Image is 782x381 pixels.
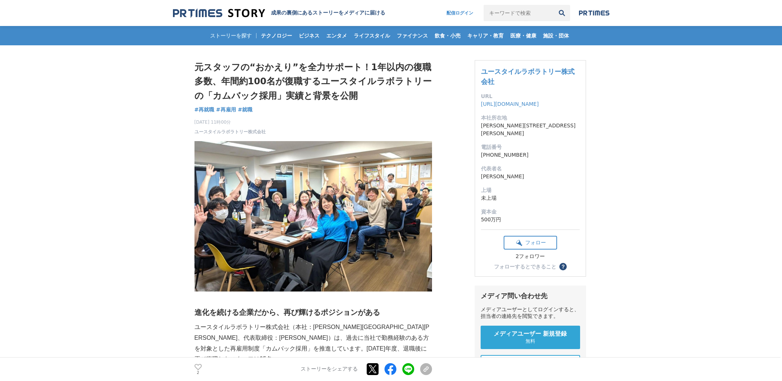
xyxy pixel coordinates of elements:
[296,26,323,45] a: ビジネス
[560,264,566,269] span: ？
[526,338,535,345] span: 無料
[481,216,580,224] dd: 500万円
[481,173,580,180] dd: [PERSON_NAME]
[173,8,265,18] img: 成果の裏側にあるストーリーをメディアに届ける
[494,264,556,269] div: フォローするとできること
[481,68,575,85] a: ユースタイルラボラトリー株式会社
[296,32,323,39] span: ビジネス
[481,292,580,300] div: メディア問い合わせ先
[258,26,295,45] a: テクノロジー
[481,208,580,216] dt: 資本金
[394,32,431,39] span: ファイナンス
[464,26,507,45] a: キャリア・教育
[194,306,432,318] h2: 進化を続ける企業だから、再び輝けるポジションがある
[238,106,253,114] a: #就職
[173,8,385,18] a: 成果の裏側にあるストーリーをメディアに届ける 成果の裏側にあるストーリーをメディアに届ける
[481,122,580,137] dd: [PERSON_NAME][STREET_ADDRESS][PERSON_NAME]
[238,106,253,113] span: #就職
[271,10,385,16] h2: 成果の裏側にあるストーリーをメディアに届ける
[481,306,580,320] div: メディアユーザーとしてログインすると、担当者の連絡先を閲覧できます。
[194,106,215,114] a: #再就職
[194,119,266,126] span: [DATE] 11時00分
[481,165,580,173] dt: 代表者名
[481,194,580,202] dd: 未上場
[439,5,481,21] a: 配信ログイン
[194,106,215,113] span: #再就職
[258,32,295,39] span: テクノロジー
[481,143,580,151] dt: 電話番号
[194,371,202,375] p: 2
[484,5,554,21] input: キーワードで検索
[481,92,580,100] dt: URL
[554,5,570,21] button: 検索
[504,236,557,250] button: フォロー
[507,32,539,39] span: 医療・健康
[579,10,609,16] img: prtimes
[432,26,464,45] a: 飲食・小売
[494,330,567,338] span: メディアユーザー 新規登録
[481,114,580,122] dt: 本社所在地
[464,32,507,39] span: キャリア・教育
[559,263,567,270] button: ？
[504,253,557,260] div: 2フォロワー
[216,106,236,114] a: #再雇用
[481,101,539,107] a: [URL][DOMAIN_NAME]
[481,355,580,380] a: メディアユーザー ログイン 既に登録済みの方はこちら
[351,26,393,45] a: ライフスタイル
[351,32,393,39] span: ライフスタイル
[481,326,580,349] a: メディアユーザー 新規登録 無料
[216,106,236,113] span: #再雇用
[481,151,580,159] dd: [PHONE_NUMBER]
[507,26,539,45] a: 医療・健康
[194,322,432,365] p: ユースタイルラボラトリー株式会社（本社：[PERSON_NAME][GEOGRAPHIC_DATA][PERSON_NAME]、代表取締役：[PERSON_NAME]）は、過去に当社で勤務経験の...
[194,141,432,292] img: thumbnail_5e65eb70-7254-11f0-ad75-a15d8acbbc29.jpg
[481,186,580,194] dt: 上場
[323,32,350,39] span: エンタメ
[323,26,350,45] a: エンタメ
[194,60,432,103] h1: 元スタッフの“おかえり”を全力サポート！1年以内の復職多数、年間約100名が復職するユースタイルラボラトリーの「カムバック採用」実績と背景を公開
[432,32,464,39] span: 飲食・小売
[194,128,266,135] a: ユースタイルラボラトリー株式会社
[540,32,572,39] span: 施設・団体
[394,26,431,45] a: ファイナンス
[540,26,572,45] a: 施設・団体
[301,366,358,373] p: ストーリーをシェアする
